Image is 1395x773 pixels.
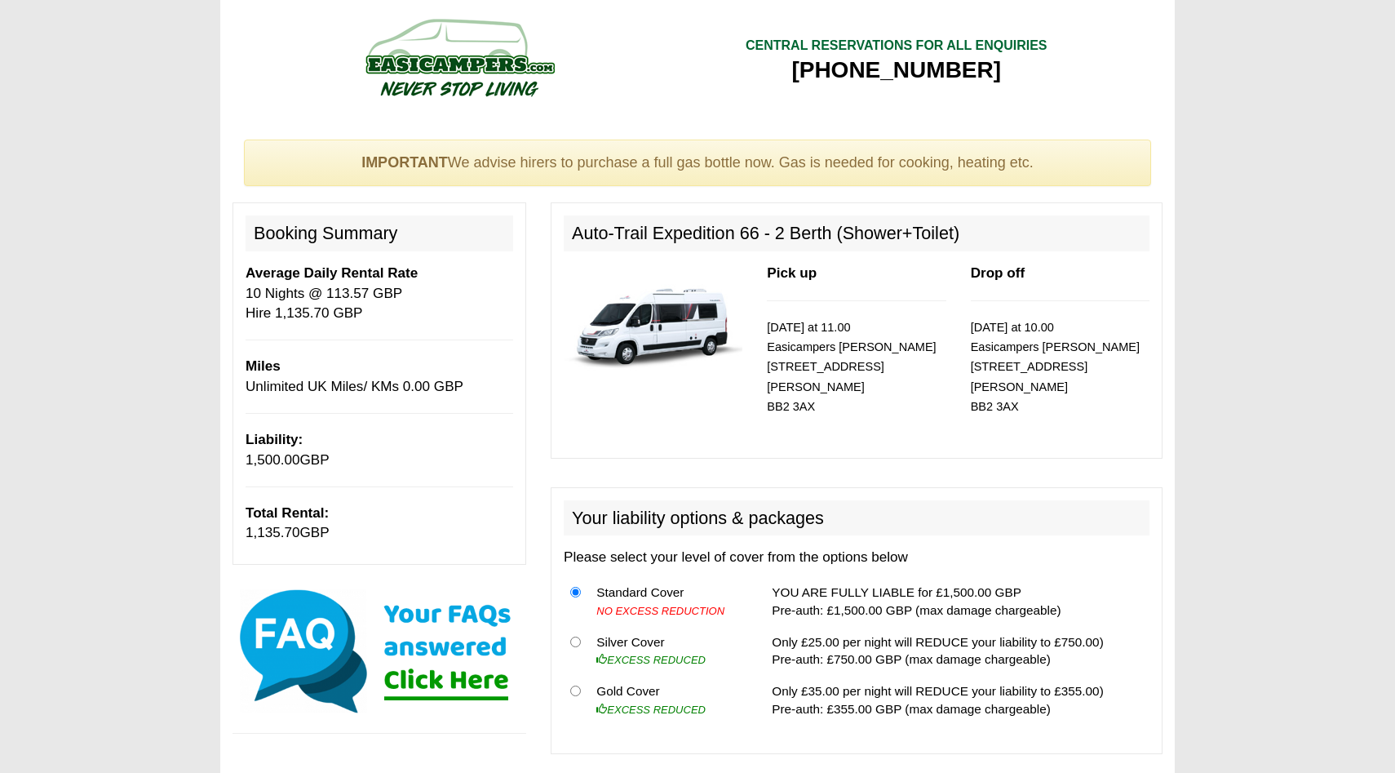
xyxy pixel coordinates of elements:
[971,321,1140,414] small: [DATE] at 10.00 Easicampers [PERSON_NAME] [STREET_ADDRESS] [PERSON_NAME] BB2 3AX
[765,626,1149,676] td: Only £25.00 per night will REDUCE your liability to £750.00) Pre-auth: £750.00 GBP (max damage ch...
[590,576,746,626] td: Standard Cover
[596,654,706,666] i: EXCESS REDUCED
[746,56,1047,85] div: [PHONE_NUMBER]
[246,452,300,468] span: 1,500.00
[767,321,936,414] small: [DATE] at 11.00 Easicampers [PERSON_NAME] [STREET_ADDRESS] [PERSON_NAME] BB2 3AX
[590,676,746,725] td: Gold Cover
[244,140,1151,187] div: We advise hirers to purchase a full gas bottle now. Gas is needed for cooking, heating etc.
[246,264,513,323] p: 10 Nights @ 113.57 GBP Hire 1,135.70 GBP
[564,548,1149,567] p: Please select your level of cover from the options below
[564,215,1149,251] h2: Auto-Trail Expedition 66 - 2 Berth (Shower+Toilet)
[767,265,817,281] b: Pick up
[746,37,1047,56] div: CENTRAL RESERVATIONS FOR ALL ENQUIRIES
[765,576,1149,626] td: YOU ARE FULLY LIABLE for £1,500.00 GBP Pre-auth: £1,500.00 GBP (max damage chargeable)
[564,500,1149,536] h2: Your liability options & packages
[246,525,300,540] span: 1,135.70
[564,264,742,379] img: 339.jpg
[765,676,1149,725] td: Only £35.00 per night will REDUCE your liability to £355.00) Pre-auth: £355.00 GBP (max damage ch...
[246,358,281,374] b: Miles
[246,357,513,397] p: Unlimited UK Miles/ KMs 0.00 GBP
[304,12,614,102] img: campers-checkout-logo.png
[971,265,1025,281] b: Drop off
[232,586,526,717] img: Click here for our most common FAQs
[246,430,513,470] p: GBP
[246,215,513,251] h2: Booking Summary
[590,626,746,676] td: Silver Cover
[246,432,303,447] b: Liability:
[246,504,513,544] p: GBP
[361,154,448,171] strong: IMPORTANT
[596,605,724,617] i: NO EXCESS REDUCTION
[246,505,329,521] b: Total Rental:
[246,265,418,281] b: Average Daily Rental Rate
[596,704,706,716] i: EXCESS REDUCED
